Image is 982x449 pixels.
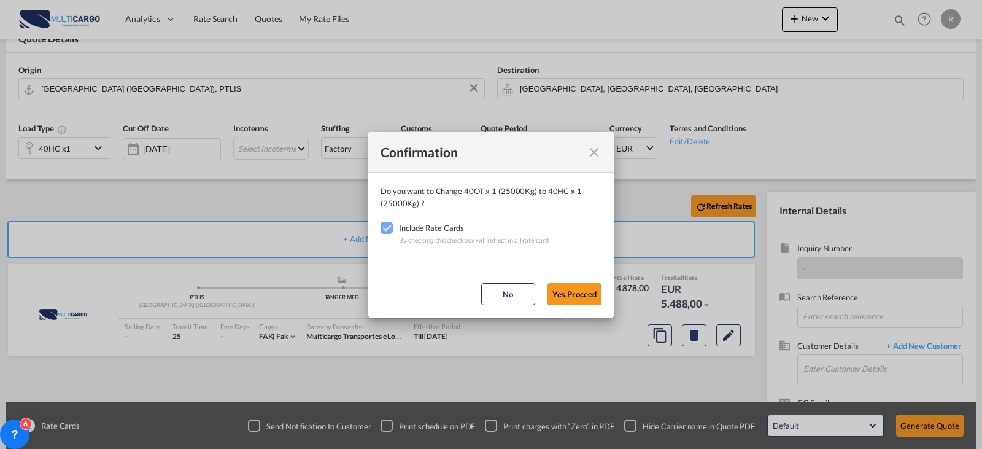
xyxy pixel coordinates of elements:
[399,222,549,234] div: Include Rate Cards
[381,185,601,209] div: Do you want to Change 40OT x 1 (25000Kg) to 40HC x 1 (25000Kg) ?
[587,145,601,160] md-icon: icon-close fg-AAA8AD cursor
[381,222,399,234] md-checkbox: Checkbox No Ink
[399,234,549,246] div: By checking this checkbox will reflect in all rate card
[481,283,535,305] button: No
[547,283,601,305] button: Yes,Proceed
[368,132,614,318] md-dialog: Confirmation Do you ...
[381,144,579,160] div: Confirmation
